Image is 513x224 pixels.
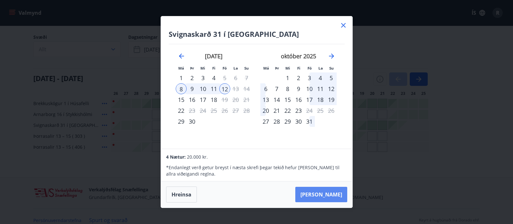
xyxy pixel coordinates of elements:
[293,83,304,94] td: Choose fimmtudagur, 9. október 2025 as your check-in date. It’s available.
[326,94,337,105] div: 19
[328,52,335,60] div: Move forward to switch to the next month.
[282,83,293,94] div: 8
[230,72,241,83] td: Not available. laugardagur, 6. september 2025
[176,72,187,83] td: Choose mánudagur, 1. september 2025 as your check-in date. It’s available.
[166,154,186,160] span: 4 Nætur:
[187,94,198,105] td: Choose þriðjudagur, 16. september 2025 as your check-in date. It’s available.
[304,116,315,127] td: Choose föstudagur, 31. október 2025 as your check-in date. It’s available.
[187,83,198,94] td: Selected. þriðjudagur, 9. september 2025
[281,52,316,60] strong: október 2025
[166,164,347,177] p: * Endanlegt verð getur breyst í næsta skrefi þegar tekið hefur [PERSON_NAME] til allra viðeigandi...
[304,72,315,83] td: Choose föstudagur, 3. október 2025 as your check-in date. It’s available.
[208,94,219,105] div: 18
[285,66,290,71] small: Mi
[223,66,227,71] small: Fö
[260,116,271,127] div: Aðeins innritun í boði
[271,105,282,116] td: Choose þriðjudagur, 21. október 2025 as your check-in date. It’s available.
[315,72,326,83] td: Choose laugardagur, 4. október 2025 as your check-in date. It’s available.
[219,94,230,105] td: Choose föstudagur, 19. september 2025 as your check-in date. It’s available.
[198,94,208,105] td: Choose miðvikudagur, 17. september 2025 as your check-in date. It’s available.
[260,105,271,116] div: 20
[205,52,223,60] strong: [DATE]
[326,105,337,116] td: Not available. sunnudagur, 26. október 2025
[230,94,241,105] td: Not available. laugardagur, 20. september 2025
[198,83,208,94] div: 10
[178,66,184,71] small: Má
[176,116,187,127] td: Choose mánudagur, 29. september 2025 as your check-in date. It’s available.
[315,83,326,94] td: Choose laugardagur, 11. október 2025 as your check-in date. It’s available.
[293,72,304,83] td: Choose fimmtudagur, 2. október 2025 as your check-in date. It’s available.
[315,72,326,83] div: 4
[307,66,312,71] small: Fö
[315,94,326,105] td: Choose laugardagur, 18. október 2025 as your check-in date. It’s available.
[275,66,279,71] small: Þr
[190,66,194,71] small: Þr
[315,105,326,116] td: Not available. laugardagur, 25. október 2025
[282,105,293,116] div: 22
[187,116,198,127] td: Choose þriðjudagur, 30. september 2025 as your check-in date. It’s available.
[176,72,187,83] div: Aðeins innritun í boði
[230,83,241,94] td: Not available. laugardagur, 13. september 2025
[271,94,282,105] div: 14
[304,94,315,105] td: Choose föstudagur, 17. október 2025 as your check-in date. It’s available.
[260,94,271,105] td: Choose mánudagur, 13. október 2025 as your check-in date. It’s available.
[241,72,252,83] td: Not available. sunnudagur, 7. september 2025
[271,83,282,94] div: 7
[176,83,187,94] div: Aðeins innritun í boði
[187,154,208,160] span: 20.000 kr.
[326,94,337,105] td: Choose sunnudagur, 19. október 2025 as your check-in date. It’s available.
[176,83,187,94] td: Selected as start date. mánudagur, 8. september 2025
[304,83,315,94] td: Choose föstudagur, 10. október 2025 as your check-in date. It’s available.
[208,72,219,83] td: Choose fimmtudagur, 4. september 2025 as your check-in date. It’s available.
[166,187,197,203] button: Hreinsa
[176,105,187,116] td: Choose mánudagur, 22. september 2025 as your check-in date. It’s available.
[230,105,241,116] td: Not available. laugardagur, 27. september 2025
[219,72,230,83] td: Choose föstudagur, 5. september 2025 as your check-in date. It’s available.
[208,105,219,116] td: Not available. fimmtudagur, 25. september 2025
[169,29,345,39] h4: Svignaskarð 31 í [GEOGRAPHIC_DATA]
[282,116,293,127] div: 29
[315,94,326,105] div: 18
[187,116,198,127] div: 30
[315,83,326,94] div: 11
[293,116,304,127] div: 30
[241,105,252,116] td: Not available. sunnudagur, 28. september 2025
[208,83,219,94] div: 11
[187,83,198,94] div: 9
[176,94,187,105] td: Choose mánudagur, 15. september 2025 as your check-in date. It’s available.
[282,83,293,94] td: Choose miðvikudagur, 8. október 2025 as your check-in date. It’s available.
[304,116,315,127] div: 31
[282,105,293,116] td: Choose miðvikudagur, 22. október 2025 as your check-in date. It’s available.
[260,83,271,94] td: Choose mánudagur, 6. október 2025 as your check-in date. It’s available.
[219,83,230,94] div: Aðeins útritun í boði
[208,83,219,94] td: Selected. fimmtudagur, 11. september 2025
[295,187,347,202] button: [PERSON_NAME]
[208,94,219,105] td: Choose fimmtudagur, 18. september 2025 as your check-in date. It’s available.
[304,105,315,116] td: Choose föstudagur, 24. október 2025 as your check-in date. It’s available.
[282,94,293,105] div: 15
[271,105,282,116] div: 21
[326,72,337,83] div: 5
[219,83,230,94] td: Selected as end date. föstudagur, 12. september 2025
[304,94,315,105] div: 17
[326,72,337,83] td: Choose sunnudagur, 5. október 2025 as your check-in date. It’s available.
[200,66,205,71] small: Mi
[282,72,293,83] td: Choose miðvikudagur, 1. október 2025 as your check-in date. It’s available.
[293,72,304,83] div: 2
[198,83,208,94] td: Selected. miðvikudagur, 10. september 2025
[233,66,238,71] small: La
[198,94,208,105] div: 17
[187,105,198,116] div: Aðeins útritun í boði
[176,94,187,105] div: Aðeins innritun í boði
[198,72,208,83] div: 3
[241,94,252,105] td: Not available. sunnudagur, 21. september 2025
[241,83,252,94] td: Not available. sunnudagur, 14. september 2025
[297,66,300,71] small: Fi
[304,72,315,83] div: 3
[293,94,304,105] div: 16
[293,94,304,105] td: Choose fimmtudagur, 16. október 2025 as your check-in date. It’s available.
[187,105,198,116] td: Choose þriðjudagur, 23. september 2025 as your check-in date. It’s available.
[293,105,304,116] td: Choose fimmtudagur, 23. október 2025 as your check-in date. It’s available.
[212,66,215,71] small: Fi
[178,52,185,60] div: Move backward to switch to the previous month.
